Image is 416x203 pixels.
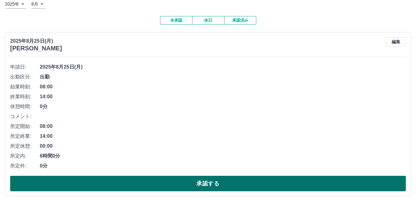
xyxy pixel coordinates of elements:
[40,142,406,150] span: 00:00
[40,63,406,71] span: 2025年8月25日(月)
[386,37,406,47] button: 編集
[10,93,40,100] span: 終業時刻:
[40,133,406,140] span: 14:00
[10,176,406,191] button: 承認する
[10,152,40,160] span: 所定内:
[10,45,62,52] h3: [PERSON_NAME]
[192,16,224,25] button: 休日
[10,142,40,150] span: 所定休憩:
[10,133,40,140] span: 所定終業:
[40,83,406,91] span: 08:00
[224,16,256,25] button: 承認済み
[40,162,406,170] span: 0分
[40,93,406,100] span: 14:00
[40,73,406,81] span: 出勤
[10,123,40,130] span: 所定開始:
[10,37,62,45] p: 2025年8月25日(月)
[10,162,40,170] span: 所定外:
[40,123,406,130] span: 08:00
[10,83,40,91] span: 始業時刻:
[10,63,40,71] span: 申請日:
[40,103,406,110] span: 0分
[160,16,192,25] button: 未承認
[10,103,40,110] span: 休憩時間:
[10,73,40,81] span: 出勤区分:
[40,152,406,160] span: 6時間0分
[10,113,40,120] span: コメント:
